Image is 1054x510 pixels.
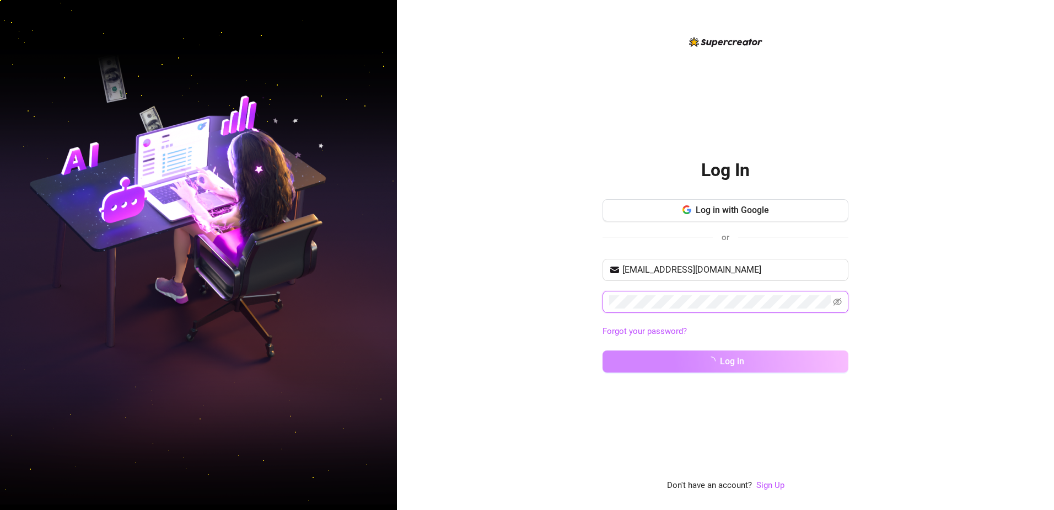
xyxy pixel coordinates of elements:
h2: Log In [701,159,750,182]
button: Log in [603,350,848,373]
span: Log in [720,356,744,366]
a: Sign Up [756,480,784,490]
span: Don't have an account? [667,479,752,492]
span: or [722,232,729,242]
a: Forgot your password? [603,325,848,338]
button: Log in with Google [603,199,848,221]
span: Log in with Google [696,205,769,215]
span: eye-invisible [833,297,842,306]
a: Sign Up [756,479,784,492]
input: Your email [622,263,842,277]
a: Forgot your password? [603,326,687,336]
span: loading [705,355,717,366]
img: logo-BBDzfeDw.svg [689,37,762,47]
